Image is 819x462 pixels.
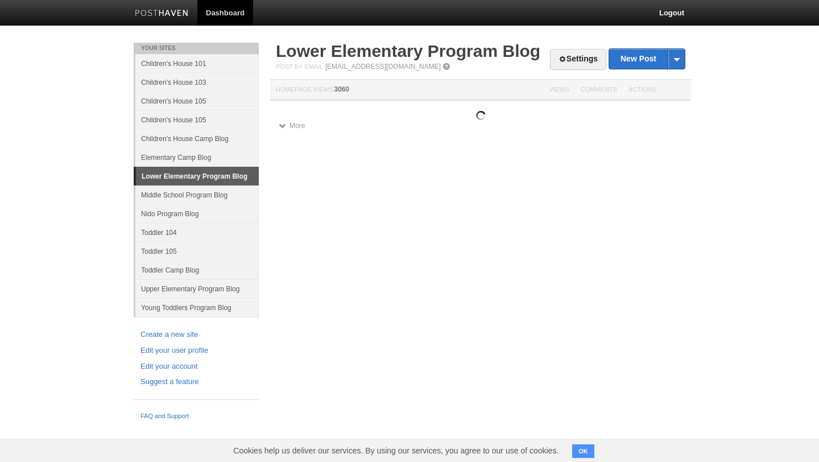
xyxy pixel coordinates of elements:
[135,92,259,110] a: Children's House 105
[135,298,259,317] a: Young Toddlers Program Blog
[135,129,259,148] a: Children's House Camp Blog
[135,73,259,92] a: Children's House 103
[140,361,252,373] a: Edit your account
[550,49,606,70] a: Settings
[140,376,252,388] a: Suggest a feature
[140,411,252,422] a: FAQ and Support
[135,10,189,18] img: Posthaven-bar
[609,49,685,69] a: New Post
[222,439,570,462] span: Cookies help us deliver our services. By using our services, you agree to our use of cookies.
[135,185,259,204] a: Middle School Program Blog
[623,80,691,101] th: Actions
[325,63,441,71] a: [EMAIL_ADDRESS][DOMAIN_NAME]
[135,223,259,242] a: Toddler 104
[572,444,594,458] button: OK
[276,42,540,60] a: Lower Elementary Program Blog
[136,167,259,185] a: Lower Elementary Program Blog
[476,111,486,120] img: loading.gif
[276,63,323,70] span: Post by Email
[270,80,543,101] th: Homepage Views
[543,80,574,101] th: Views
[135,279,259,298] a: Upper Elementary Program Blog
[140,329,252,341] a: Create a new site
[135,148,259,167] a: Elementary Camp Blog
[135,261,259,279] a: Toddler Camp Blog
[334,85,349,93] span: 3060
[135,204,259,223] a: Nido Program Blog
[135,242,259,261] a: Toddler 105
[575,80,623,101] th: Comments
[279,122,305,130] a: More
[135,110,259,129] a: Children's House 105
[135,54,259,73] a: Children's House 101
[134,43,259,54] li: Your Sites
[140,345,252,357] a: Edit your user profile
